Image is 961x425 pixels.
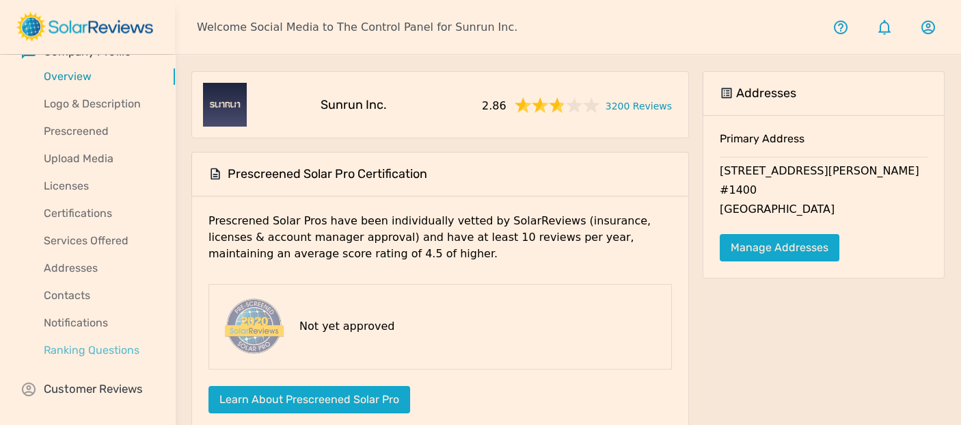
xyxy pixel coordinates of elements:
a: Contacts [22,282,175,309]
h5: Sunrun Inc. [321,97,387,113]
p: Overview [22,68,175,85]
a: Licenses [22,172,175,200]
span: 2.86 [482,95,506,114]
a: Certifications [22,200,175,227]
h5: Addresses [736,86,796,101]
h5: Prescreened Solar Pro Certification [228,166,427,182]
a: Learn about Prescreened Solar Pro [208,393,410,406]
p: Logo & Description [22,96,175,112]
h6: Primary Address [720,132,928,157]
a: Prescreened [22,118,175,145]
p: Welcome Social Media to The Control Panel for Sunrun Inc. [197,19,517,36]
a: Manage Addresses [720,234,839,261]
a: 3200 Reviews [606,96,672,114]
p: [GEOGRAPHIC_DATA] [720,201,928,220]
p: Certifications [22,205,175,222]
p: Not yet approved [299,318,394,335]
a: Upload Media [22,145,175,172]
a: Overview [22,63,175,90]
a: Addresses [22,255,175,282]
p: Addresses [22,260,175,276]
a: Notifications [22,309,175,337]
p: Ranking Questions [22,342,175,359]
a: Ranking Questions [22,337,175,364]
p: Contacts [22,287,175,304]
p: [STREET_ADDRESS][PERSON_NAME] [720,163,928,182]
a: Logo & Description [22,90,175,118]
p: #1400 [720,182,928,201]
a: Services Offered [22,227,175,255]
p: Prescreened [22,123,175,140]
p: Customer Reviews [44,381,143,398]
p: Upload Media [22,151,175,167]
p: Services Offered [22,233,175,249]
p: Prescrened Solar Pros have been individually vetted by SolarReviews (insurance, licenses & accoun... [208,213,672,273]
img: prescreened-badge.png [220,296,286,358]
p: Licenses [22,178,175,194]
button: Learn about Prescreened Solar Pro [208,386,410,413]
p: Notifications [22,315,175,331]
